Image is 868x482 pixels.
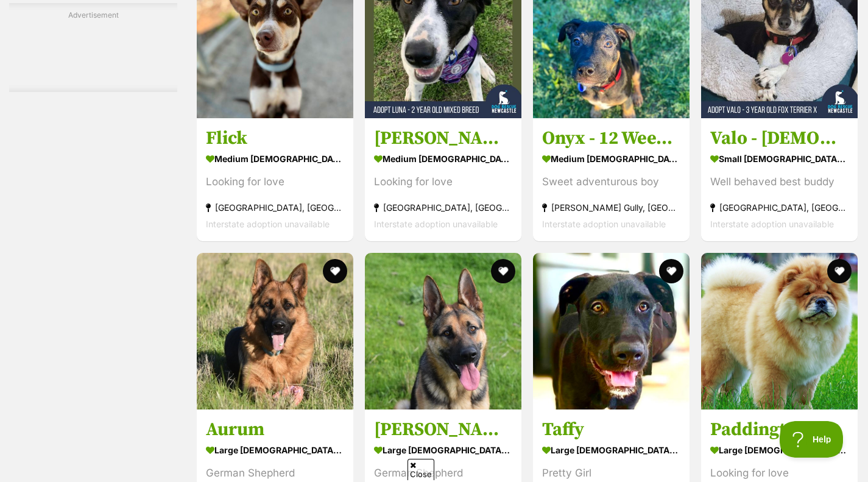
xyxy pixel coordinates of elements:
img: Flynn - German Shepherd Dog [365,253,521,409]
div: Well behaved best buddy [710,174,849,190]
div: Looking for love [710,465,849,481]
strong: [PERSON_NAME] Gully, [GEOGRAPHIC_DATA] [542,199,680,216]
div: Pretty Girl [542,465,680,481]
h3: Flick [206,127,344,150]
div: Looking for love [374,174,512,190]
strong: medium [DEMOGRAPHIC_DATA] Dog [374,150,512,168]
a: Valo - [DEMOGRAPHIC_DATA] Fox Terrier X small [DEMOGRAPHIC_DATA] Dog Well behaved best buddy [GEO... [701,118,858,241]
h3: Aurum [206,418,344,441]
strong: [GEOGRAPHIC_DATA], [GEOGRAPHIC_DATA] [374,199,512,216]
h3: Paddington [710,418,849,441]
div: German Shepherd [206,465,344,481]
strong: [GEOGRAPHIC_DATA], [GEOGRAPHIC_DATA] [206,199,344,216]
span: Interstate adoption unavailable [374,219,498,229]
strong: small [DEMOGRAPHIC_DATA] Dog [710,150,849,168]
h3: [PERSON_NAME] - [DEMOGRAPHIC_DATA] Mixed Breed [374,127,512,150]
button: favourite [827,259,852,283]
strong: large [DEMOGRAPHIC_DATA] Dog [374,441,512,459]
span: Interstate adoption unavailable [710,219,834,229]
div: Sweet adventurous boy [542,174,680,190]
button: favourite [491,259,515,283]
div: Advertisement [9,3,177,92]
div: Looking for love [206,174,344,190]
h3: Taffy [542,418,680,441]
strong: large [DEMOGRAPHIC_DATA] Dog [542,441,680,459]
iframe: Help Scout Beacon - Open [780,421,844,458]
h3: Onyx - 12 Week Old Staffy X [542,127,680,150]
span: Interstate adoption unavailable [542,219,666,229]
strong: large [DEMOGRAPHIC_DATA] Dog [710,441,849,459]
strong: [GEOGRAPHIC_DATA], [GEOGRAPHIC_DATA] [710,199,849,216]
span: Interstate adoption unavailable [206,219,330,229]
h3: Valo - [DEMOGRAPHIC_DATA] Fox Terrier X [710,127,849,150]
h3: [PERSON_NAME] [374,418,512,441]
img: Aurum - German Shepherd Dog [197,253,353,409]
span: Close [408,459,434,480]
img: Taffy - Irish Wolfhound Dog [533,253,690,409]
a: Onyx - 12 Week Old Staffy X medium [DEMOGRAPHIC_DATA] Dog Sweet adventurous boy [PERSON_NAME] Gul... [533,118,690,241]
a: [PERSON_NAME] - [DEMOGRAPHIC_DATA] Mixed Breed medium [DEMOGRAPHIC_DATA] Dog Looking for love [GE... [365,118,521,241]
a: Flick medium [DEMOGRAPHIC_DATA] Dog Looking for love [GEOGRAPHIC_DATA], [GEOGRAPHIC_DATA] Interst... [197,118,353,241]
img: Paddington - Chow Chow Dog [701,253,858,409]
strong: medium [DEMOGRAPHIC_DATA] Dog [542,150,680,168]
strong: large [DEMOGRAPHIC_DATA] Dog [206,441,344,459]
strong: medium [DEMOGRAPHIC_DATA] Dog [206,150,344,168]
button: favourite [659,259,683,283]
button: favourite [323,259,347,283]
div: German Shepherd [374,465,512,481]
